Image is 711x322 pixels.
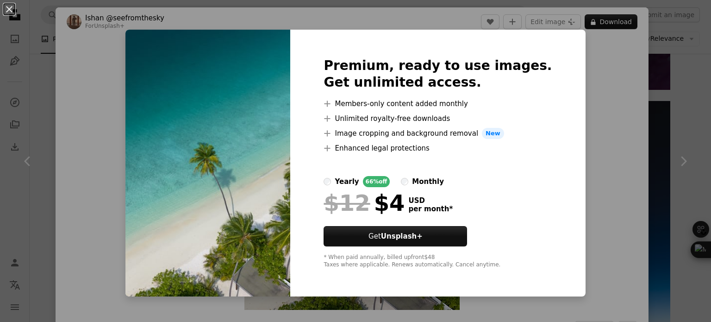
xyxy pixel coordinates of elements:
span: USD [408,196,453,205]
span: per month * [408,205,453,213]
h2: Premium, ready to use images. Get unlimited access. [324,57,552,91]
div: 66% off [363,176,390,187]
li: Unlimited royalty-free downloads [324,113,552,124]
button: GetUnsplash+ [324,226,467,246]
div: monthly [412,176,444,187]
li: Members-only content added monthly [324,98,552,109]
span: $12 [324,191,370,215]
li: Image cropping and background removal [324,128,552,139]
div: $4 [324,191,405,215]
div: * When paid annually, billed upfront $48 Taxes where applicable. Renews automatically. Cancel any... [324,254,552,269]
div: yearly [335,176,359,187]
img: premium_photo-1680497811614-4f93025d7e57 [125,30,290,297]
input: monthly [401,178,408,185]
input: yearly66%off [324,178,331,185]
li: Enhanced legal protections [324,143,552,154]
span: New [482,128,504,139]
strong: Unsplash+ [381,232,423,240]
